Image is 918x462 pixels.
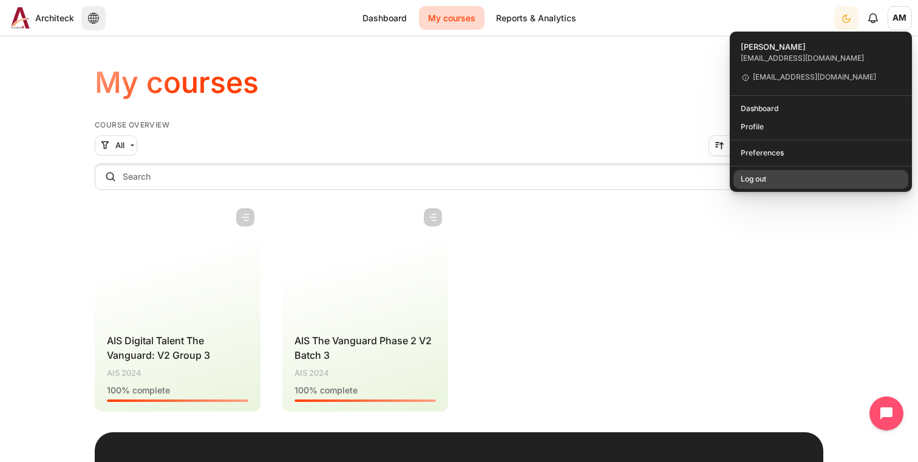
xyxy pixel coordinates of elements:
button: Sorting drop-down menu [709,135,821,156]
span: 100 [294,385,309,395]
span: AM [888,6,912,30]
span: AIS 2024 [107,367,141,379]
div: Show notification window with no new notifications [861,6,885,30]
div: Dark Mode [835,5,857,30]
span: Architeck [35,12,74,24]
span: AIS 2024 [294,367,329,379]
a: Profile [733,118,909,137]
a: AIS Digital Talent The Vanguard: V2 Group 3 [107,335,210,361]
div: % complete [294,384,436,396]
a: Dashboard [733,99,909,118]
a: User menu [888,6,912,30]
button: Languages [81,6,106,30]
a: Reports & Analytics [487,6,585,30]
div: anukulma@ais.co.th [741,53,902,64]
a: My courses [419,6,484,30]
span: [PERSON_NAME] [741,41,902,53]
button: Light Mode Dark Mode [834,6,858,30]
a: Preferences [733,144,909,163]
div: User menu [730,32,912,192]
a: Dashboard [353,6,416,30]
a: Architeck Architeck [6,7,74,29]
span: 100 [107,385,121,395]
a: AIS The Vanguard Phase 2 V2 Batch 3 [294,335,432,361]
img: Architeck [11,7,30,29]
span: [EMAIL_ADDRESS][DOMAIN_NAME] [741,73,902,83]
div: % complete [107,384,248,396]
a: Log out [733,170,909,189]
div: Course overview controls [95,135,823,192]
button: Grouping drop-down menu [95,135,137,156]
input: Search [95,163,823,190]
h1: My courses [95,64,259,101]
span: All [115,140,124,152]
h5: Course overview [95,120,823,130]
